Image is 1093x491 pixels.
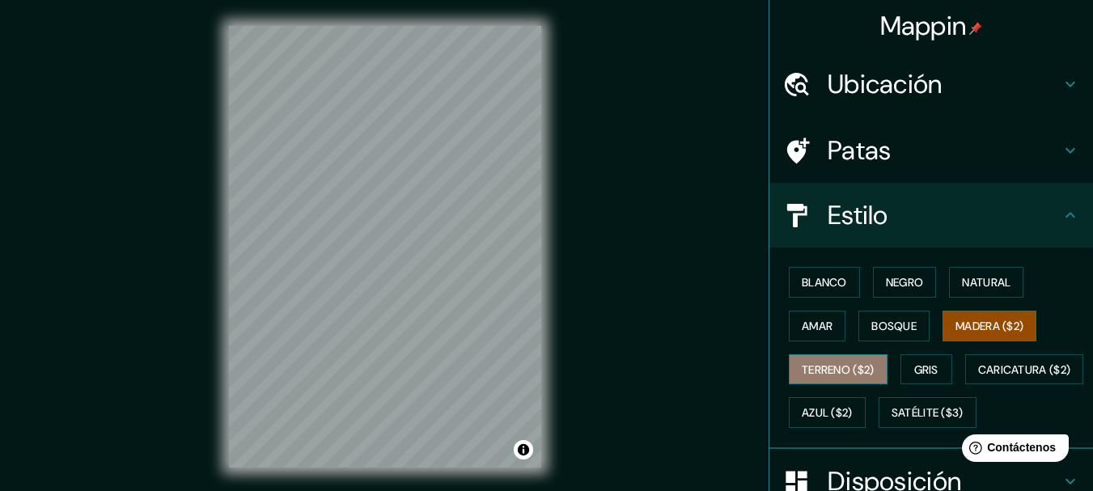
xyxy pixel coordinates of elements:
font: Mappin [880,9,967,43]
div: Ubicación [769,52,1093,116]
font: Patas [828,133,892,167]
canvas: Mapa [229,26,541,468]
font: Madera ($2) [955,319,1023,333]
font: Blanco [802,275,847,290]
img: pin-icon.png [969,22,982,35]
button: Blanco [789,267,860,298]
div: Patas [769,118,1093,183]
font: Bosque [871,319,917,333]
font: Estilo [828,198,888,232]
font: Satélite ($3) [892,406,964,421]
button: Azul ($2) [789,397,866,428]
div: Estilo [769,183,1093,248]
font: Gris [914,362,938,377]
button: Caricatura ($2) [965,354,1084,385]
button: Gris [900,354,952,385]
font: Azul ($2) [802,406,853,421]
font: Negro [886,275,924,290]
button: Satélite ($3) [879,397,976,428]
button: Madera ($2) [943,311,1036,341]
button: Activar o desactivar atribución [514,440,533,459]
button: Negro [873,267,937,298]
font: Caricatura ($2) [978,362,1071,377]
button: Terreno ($2) [789,354,888,385]
font: Ubicación [828,67,943,101]
button: Amar [789,311,845,341]
iframe: Lanzador de widgets de ayuda [949,428,1075,473]
button: Bosque [858,311,930,341]
font: Natural [962,275,1010,290]
font: Amar [802,319,832,333]
button: Natural [949,267,1023,298]
font: Terreno ($2) [802,362,875,377]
